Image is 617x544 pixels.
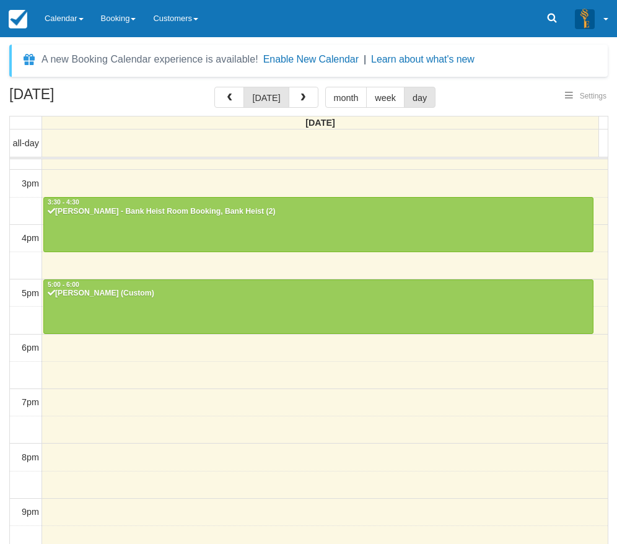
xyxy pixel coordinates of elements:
[243,87,289,108] button: [DATE]
[22,452,39,462] span: 8pm
[13,138,39,148] span: all-day
[263,53,359,66] button: Enable New Calendar
[22,507,39,517] span: 9pm
[325,87,367,108] button: month
[43,197,593,252] a: 3:30 - 4:30[PERSON_NAME] - Bank Heist Room Booking, Bank Heist (2)
[9,10,27,29] img: checkfront-main-nav-mini-logo.png
[22,233,39,243] span: 4pm
[42,52,258,67] div: A new Booking Calendar experience is available!
[22,288,39,298] span: 5pm
[47,207,590,217] div: [PERSON_NAME] - Bank Heist Room Booking, Bank Heist (2)
[9,87,166,110] h2: [DATE]
[22,178,39,188] span: 3pm
[366,87,405,108] button: week
[48,281,79,288] span: 5:00 - 6:00
[575,9,595,29] img: A3
[558,87,614,105] button: Settings
[48,199,79,206] span: 3:30 - 4:30
[22,397,39,407] span: 7pm
[364,54,366,64] span: |
[371,54,475,64] a: Learn about what's new
[22,343,39,353] span: 6pm
[404,87,435,108] button: day
[43,279,593,334] a: 5:00 - 6:00[PERSON_NAME] (Custom)
[47,289,590,299] div: [PERSON_NAME] (Custom)
[305,118,335,128] span: [DATE]
[580,92,606,100] span: Settings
